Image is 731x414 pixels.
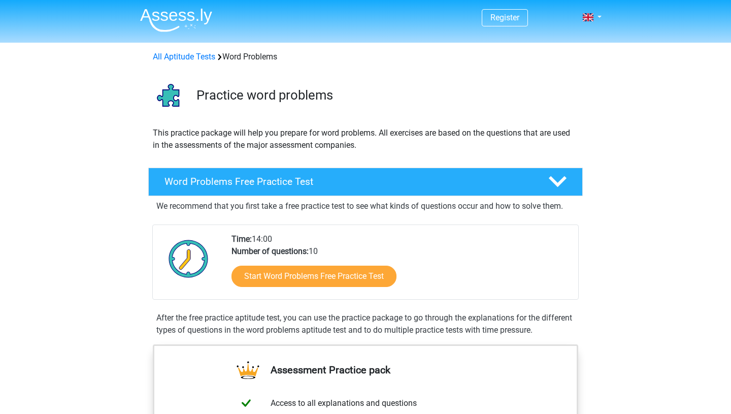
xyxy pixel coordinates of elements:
img: Clock [163,233,214,284]
p: This practice package will help you prepare for word problems. All exercises are based on the que... [153,127,578,151]
div: Word Problems [149,51,582,63]
div: 14:00 10 [224,233,578,299]
p: We recommend that you first take a free practice test to see what kinds of questions occur and ho... [156,200,575,212]
a: Register [490,13,519,22]
a: Start Word Problems Free Practice Test [231,266,396,287]
b: Time: [231,234,252,244]
a: All Aptitude Tests [153,52,215,61]
h3: Practice word problems [196,87,575,103]
img: word problems [149,75,192,118]
b: Number of questions: [231,246,309,256]
img: Assessly [140,8,212,32]
h4: Word Problems Free Practice Test [164,176,532,187]
a: Word Problems Free Practice Test [144,168,587,196]
div: After the free practice aptitude test, you can use the practice package to go through the explana... [152,312,579,336]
